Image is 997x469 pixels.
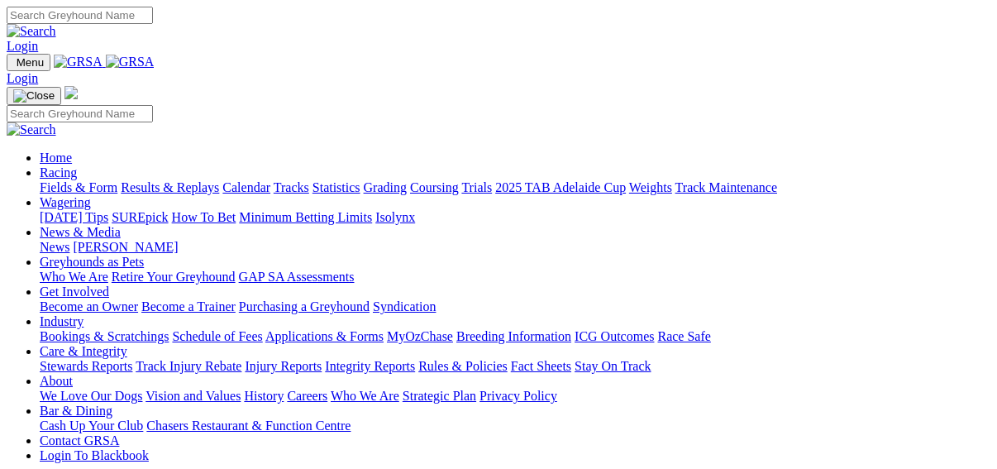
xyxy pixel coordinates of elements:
a: Chasers Restaurant & Function Centre [146,419,351,433]
button: Toggle navigation [7,87,61,105]
a: Results & Replays [121,180,219,194]
div: Greyhounds as Pets [40,270,990,285]
a: SUREpick [112,210,168,224]
a: Strategic Plan [403,389,476,403]
a: News [40,240,69,254]
a: Syndication [373,299,436,313]
a: Weights [629,180,672,194]
a: Login To Blackbook [40,448,149,462]
a: History [244,389,284,403]
a: Login [7,71,38,85]
a: Statistics [312,180,360,194]
img: Search [7,24,56,39]
a: Bar & Dining [40,404,112,418]
a: Race Safe [657,329,710,343]
a: GAP SA Assessments [239,270,355,284]
div: Get Involved [40,299,990,314]
a: Purchasing a Greyhound [239,299,370,313]
img: GRSA [54,55,103,69]
a: ICG Outcomes [575,329,654,343]
a: Trials [461,180,492,194]
a: Cash Up Your Club [40,419,143,433]
a: About [40,374,73,388]
img: Close [13,89,55,103]
a: Integrity Reports [325,359,415,373]
img: logo-grsa-white.png [64,86,78,99]
a: Contact GRSA [40,433,119,447]
a: Calendar [222,180,270,194]
a: Isolynx [375,210,415,224]
div: About [40,389,990,404]
span: Menu [17,56,44,69]
a: Breeding Information [456,329,571,343]
a: Rules & Policies [418,359,508,373]
a: Schedule of Fees [172,329,262,343]
a: Get Involved [40,285,109,299]
a: Applications & Forms [265,329,384,343]
div: Wagering [40,210,990,225]
a: Become a Trainer [141,299,236,313]
a: Grading [364,180,407,194]
a: Injury Reports [245,359,322,373]
input: Search [7,105,153,122]
a: Tracks [274,180,309,194]
a: Bookings & Scratchings [40,329,169,343]
button: Toggle navigation [7,54,50,71]
a: Privacy Policy [479,389,557,403]
a: Who We Are [331,389,399,403]
a: Stay On Track [575,359,651,373]
a: Care & Integrity [40,344,127,358]
div: Bar & Dining [40,419,990,433]
a: We Love Our Dogs [40,389,142,403]
a: Retire Your Greyhound [112,270,236,284]
a: Login [7,39,38,53]
a: Fields & Form [40,180,117,194]
div: News & Media [40,240,990,255]
div: Care & Integrity [40,359,990,374]
a: Become an Owner [40,299,138,313]
a: Fact Sheets [511,359,571,373]
a: News & Media [40,225,121,239]
a: Greyhounds as Pets [40,255,144,269]
a: Track Injury Rebate [136,359,241,373]
a: 2025 TAB Adelaide Cup [495,180,626,194]
a: Who We Are [40,270,108,284]
a: Industry [40,314,83,328]
a: Wagering [40,195,91,209]
img: Search [7,122,56,137]
a: Careers [287,389,327,403]
div: Racing [40,180,990,195]
img: GRSA [106,55,155,69]
a: Vision and Values [145,389,241,403]
a: [DATE] Tips [40,210,108,224]
a: Minimum Betting Limits [239,210,372,224]
a: Home [40,151,72,165]
div: Industry [40,329,990,344]
a: [PERSON_NAME] [73,240,178,254]
a: Stewards Reports [40,359,132,373]
a: Track Maintenance [675,180,777,194]
a: Racing [40,165,77,179]
input: Search [7,7,153,24]
a: MyOzChase [387,329,453,343]
a: How To Bet [172,210,236,224]
a: Coursing [410,180,459,194]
